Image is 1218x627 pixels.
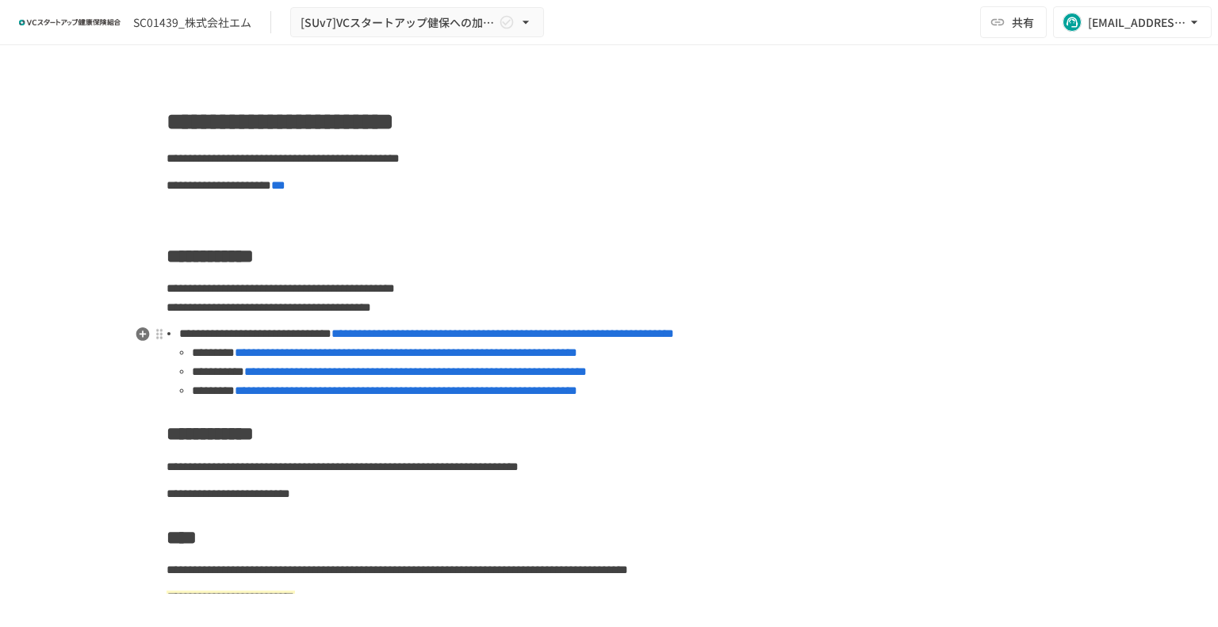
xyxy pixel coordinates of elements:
img: ZDfHsVrhrXUoWEWGWYf8C4Fv4dEjYTEDCNvmL73B7ox [19,10,121,35]
span: [SUv7]VCスタートアップ健保への加入申請手続き [301,13,496,32]
button: [SUv7]VCスタートアップ健保への加入申請手続き [290,7,544,38]
span: 共有 [1012,13,1034,31]
div: SC01439_株式会社エム [133,14,251,31]
button: 共有 [980,6,1047,38]
div: [EMAIL_ADDRESS][DOMAIN_NAME] [1088,13,1186,32]
button: [EMAIL_ADDRESS][DOMAIN_NAME] [1053,6,1212,38]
